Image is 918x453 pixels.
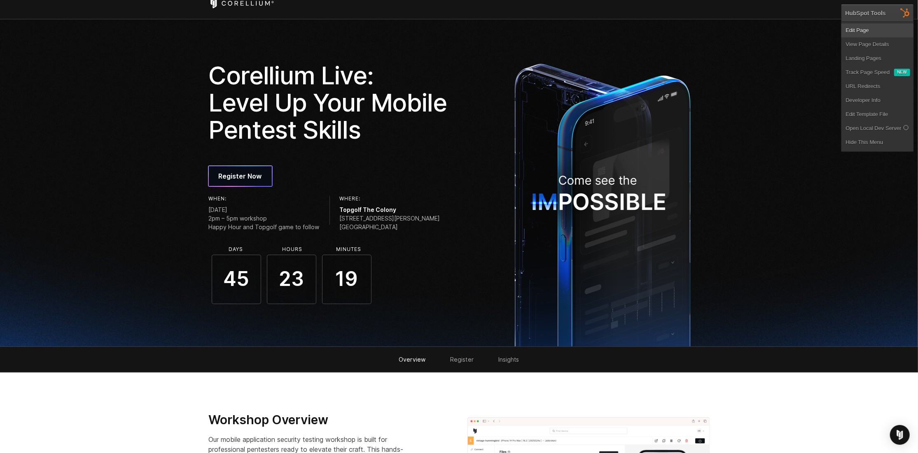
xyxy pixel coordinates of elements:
[841,107,913,121] a: Edit Template File
[498,356,519,363] a: Insights
[209,214,320,231] span: 2pm – 5pm workshop Happy Hour and Topgolf game to follow
[209,62,453,143] h1: Corellium Live: Level Up Your Mobile Pentest Skills
[211,246,261,252] li: Days
[212,255,261,304] span: 45
[340,214,440,231] span: [STREET_ADDRESS][PERSON_NAME] [GEOGRAPHIC_DATA]
[841,37,913,51] a: View Page Details
[209,412,410,428] h3: Workshop Overview
[894,69,910,76] div: New
[268,246,317,252] li: Hours
[841,4,914,152] div: HubSpot Tools Edit PageView Page DetailsLanding Pages Track Page Speed New URL RedirectsDeveloper...
[324,246,374,252] li: Minutes
[841,93,913,107] a: Developer Info
[399,356,425,363] a: Overview
[841,121,913,135] a: Open Local Dev Server
[841,65,894,79] a: Track Page Speed
[841,23,913,37] a: Edit Page
[340,205,440,214] span: Topgolf The Colony
[450,356,474,363] a: Register
[209,196,320,202] h6: When:
[897,4,914,21] img: HubSpot Tools Menu Toggle
[322,255,371,304] span: 19
[845,9,886,17] div: HubSpot Tools
[510,59,695,346] img: ImpossibleDevice_1x
[209,205,320,214] span: [DATE]
[841,79,913,93] a: URL Redirects
[267,255,316,304] span: 23
[841,51,913,65] a: Landing Pages
[841,135,913,149] a: Hide This Menu
[890,425,910,445] div: Open Intercom Messenger
[209,166,272,186] a: Register Now
[340,196,440,202] h6: Where:
[219,171,262,181] span: Register Now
